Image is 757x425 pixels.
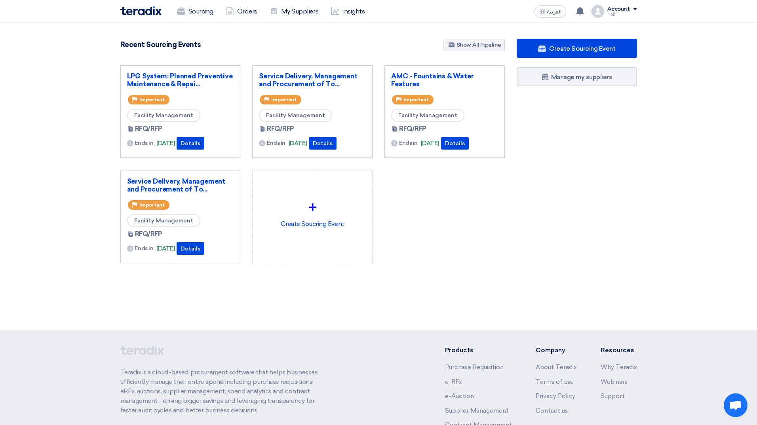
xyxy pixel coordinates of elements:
[135,230,162,239] span: RFQ/RFP
[536,393,575,400] a: Privacy Policy
[177,242,204,255] button: Details
[267,124,294,134] span: RFQ/RFP
[120,40,201,49] h4: Recent Sourcing Events
[549,45,615,52] span: Create Sourcing Event
[309,137,337,150] button: Details
[259,72,366,88] a: Service Delivery, Management and Procurement of To...
[534,5,566,18] button: العربية
[267,139,285,147] span: Ends in
[120,368,327,415] p: Teradix is a cloud-based procurement software that helps businesses efficiently manage their enti...
[271,97,297,102] span: Important
[445,378,462,385] a: e-RFx
[403,97,429,102] span: Important
[259,109,332,122] span: Facility Management
[135,124,162,134] span: RFQ/RFP
[171,3,220,20] a: Sourcing
[156,139,175,148] span: [DATE]
[139,97,165,102] span: Important
[127,72,234,88] a: LPG System: Planned Preventive Maintenance & Repai...
[127,109,200,122] span: Facility Management
[601,345,637,355] li: Resources
[443,39,505,51] a: Show All Pipeline
[120,6,162,15] img: Teradix logo
[177,137,204,150] button: Details
[289,139,307,148] span: [DATE]
[445,393,474,400] a: e-Auction
[547,9,561,15] span: العربية
[135,244,154,252] span: Ends in
[325,3,371,20] a: Insights
[592,5,604,18] img: profile_test.png
[220,3,264,20] a: Orders
[259,177,366,247] div: Create Soucring Event
[391,109,464,122] span: Facility Management
[445,364,504,371] a: Purchase Requisition
[399,124,426,134] span: RFQ/RFP
[259,195,366,219] div: +
[391,72,498,88] a: AMC - Fountains & Water Features
[607,12,637,17] div: Naif
[724,393,747,417] div: Open chat
[536,364,577,371] a: About Teradix
[445,345,512,355] li: Products
[601,378,628,385] a: Webinars
[127,214,200,227] span: Facility Management
[264,3,325,20] a: My Suppliers
[601,393,625,400] a: Support
[441,137,469,150] button: Details
[156,244,175,253] span: [DATE]
[135,139,154,147] span: Ends in
[536,345,577,355] li: Company
[127,177,234,193] a: Service Delivery, Management and Procurement of To...
[517,67,637,86] a: Manage my suppliers
[536,407,568,414] a: Contact us
[536,378,574,385] a: Terms of use
[139,202,165,208] span: Important
[445,407,509,414] a: Supplier Management
[607,6,630,13] div: Account
[421,139,439,148] span: [DATE]
[601,364,637,371] a: Why Teradix
[399,139,418,147] span: Ends in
